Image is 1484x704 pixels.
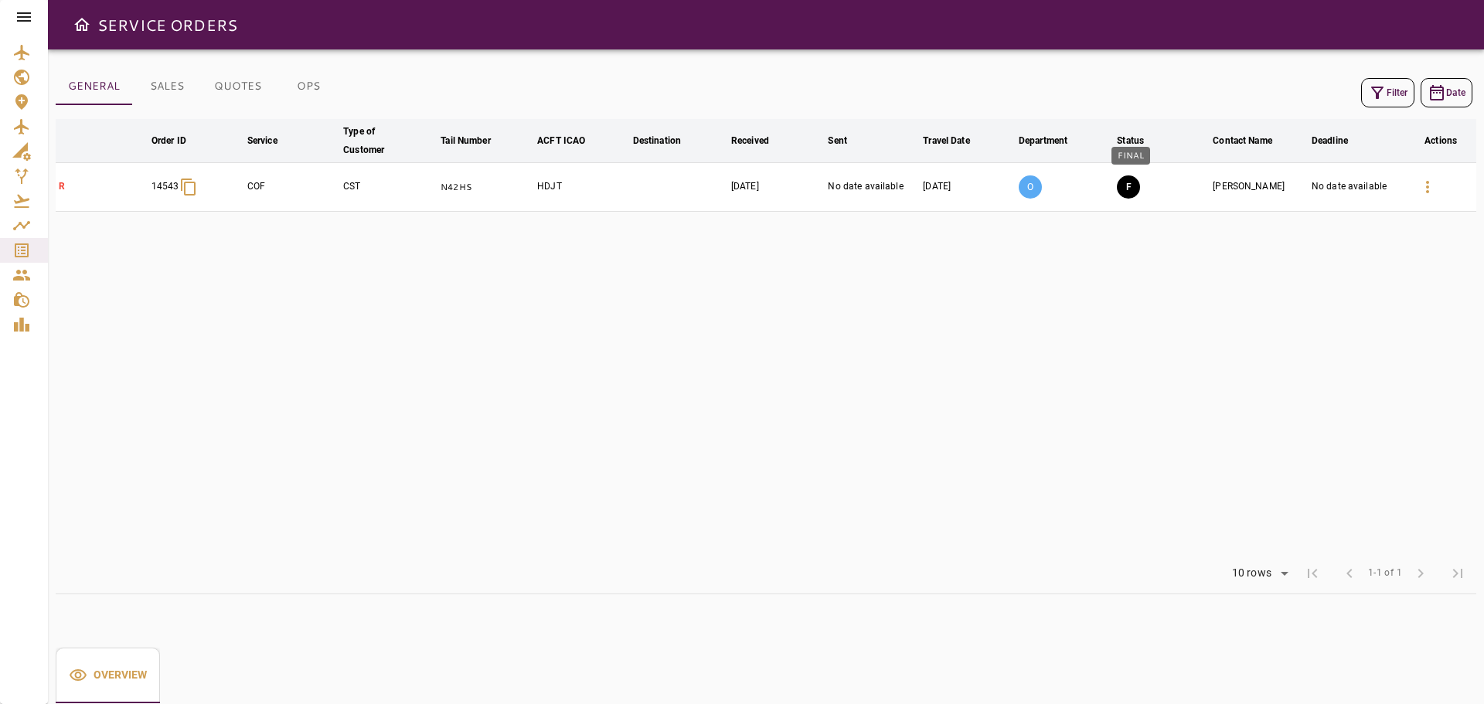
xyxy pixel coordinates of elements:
[1210,163,1309,212] td: [PERSON_NAME]
[728,163,825,212] td: [DATE]
[441,131,490,150] div: Tail Number
[1331,555,1368,592] span: Previous Page
[1117,175,1140,199] button: FINAL
[1409,168,1446,206] button: Details
[1294,555,1331,592] span: First Page
[1228,566,1275,580] div: 10 rows
[202,68,274,105] button: QUOTES
[1309,163,1405,212] td: No date available
[274,68,343,105] button: OPS
[633,131,681,150] div: Destination
[56,68,132,105] button: GENERAL
[1213,131,1292,150] span: Contact Name
[340,163,437,212] td: CST
[1361,78,1414,107] button: Filter
[534,163,629,212] td: HDJT
[633,131,701,150] span: Destination
[151,180,179,193] p: 14543
[151,131,186,150] div: Order ID
[151,131,206,150] span: Order ID
[1421,78,1472,107] button: Date
[66,9,97,40] button: Open drawer
[731,131,769,150] div: Received
[56,648,160,703] div: basic tabs example
[1312,131,1368,150] span: Deadline
[244,163,340,212] td: COF
[537,131,605,150] span: ACFT ICAO
[828,131,847,150] div: Sent
[731,131,789,150] span: Received
[343,122,434,159] span: Type of Customer
[920,163,1016,212] td: [DATE]
[132,68,202,105] button: SALES
[343,122,414,159] div: Type of Customer
[923,131,989,150] span: Travel Date
[825,163,920,212] td: No date available
[1213,131,1272,150] div: Contact Name
[1312,131,1348,150] div: Deadline
[1111,147,1150,165] div: FINAL
[1019,131,1067,150] div: Department
[828,131,867,150] span: Sent
[1117,131,1164,150] span: Status
[56,68,343,105] div: basic tabs example
[59,180,145,193] p: R
[1402,555,1439,592] span: Next Page
[441,131,510,150] span: Tail Number
[1117,131,1144,150] div: Status
[1368,566,1402,581] span: 1-1 of 1
[56,648,160,703] button: Overview
[441,181,531,194] p: N42HS
[247,131,277,150] div: Service
[1222,562,1294,585] div: 10 rows
[97,12,237,37] h6: SERVICE ORDERS
[1019,175,1042,199] p: O
[923,131,969,150] div: Travel Date
[1019,131,1087,150] span: Department
[537,131,585,150] div: ACFT ICAO
[247,131,298,150] span: Service
[1439,555,1476,592] span: Last Page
